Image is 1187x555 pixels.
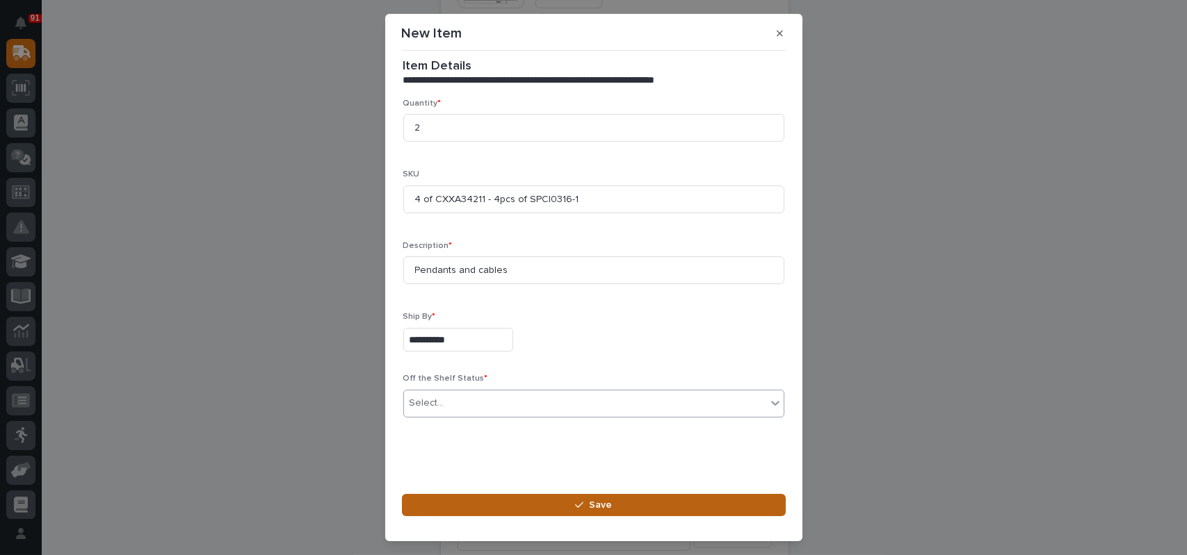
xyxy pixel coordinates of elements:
span: Description [403,242,453,250]
h2: Item Details [403,59,472,74]
button: Save [402,494,786,516]
span: Quantity [403,99,442,108]
p: New Item [402,25,462,42]
span: Off the Shelf Status [403,374,488,383]
span: Save [589,499,612,511]
span: SKU [403,170,420,179]
div: Select... [410,396,444,411]
span: Ship By [403,313,436,321]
